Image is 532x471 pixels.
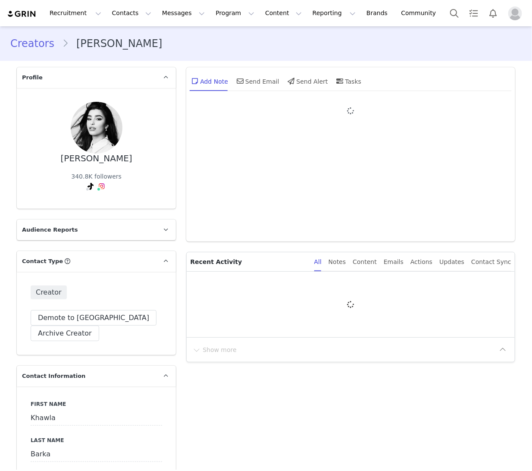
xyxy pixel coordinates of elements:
[22,226,78,234] span: Audience Reports
[107,3,156,23] button: Contacts
[329,252,346,272] div: Notes
[44,3,106,23] button: Recruitment
[396,3,445,23] a: Community
[210,3,260,23] button: Program
[471,252,511,272] div: Contact Sync
[439,252,464,272] div: Updates
[508,6,522,20] img: placeholder-profile.jpg
[190,71,228,91] div: Add Note
[235,71,279,91] div: Send Email
[410,252,432,272] div: Actions
[31,310,156,326] button: Demote to [GEOGRAPHIC_DATA]
[445,3,464,23] button: Search
[314,252,322,272] div: All
[484,3,503,23] button: Notifications
[31,326,99,341] button: Archive Creator
[61,154,132,163] div: [PERSON_NAME]
[98,183,105,190] img: instagram.svg
[31,400,162,408] label: First Name
[10,36,62,51] a: Creators
[260,3,307,23] button: Content
[503,6,531,20] button: Profile
[353,252,377,272] div: Content
[464,3,483,23] a: Tasks
[286,71,328,91] div: Send Alert
[335,71,362,91] div: Tasks
[31,436,162,444] label: Last Name
[157,3,210,23] button: Messages
[7,10,37,18] img: grin logo
[190,252,307,271] p: Recent Activity
[31,286,67,299] span: Creator
[22,73,43,82] span: Profile
[22,372,85,380] span: Contact Information
[22,257,63,266] span: Contact Type
[192,343,237,357] button: Show more
[384,252,404,272] div: Emails
[71,102,122,154] img: b5eed625-cf99-4a53-8124-7c703f3c6a9a.jpg
[71,172,122,181] div: 340.8K followers
[307,3,361,23] button: Reporting
[361,3,395,23] a: Brands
